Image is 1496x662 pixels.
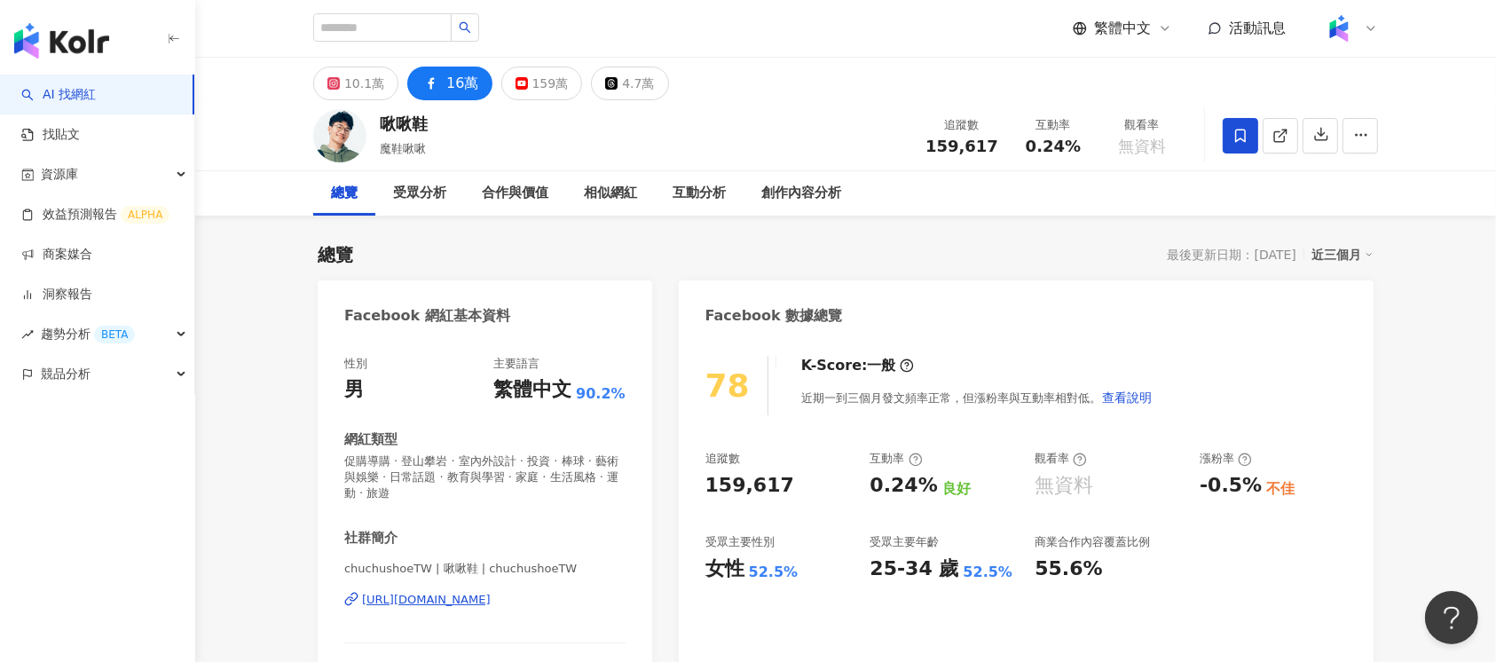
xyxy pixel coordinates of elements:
[344,376,364,404] div: 男
[1020,116,1087,134] div: 互動率
[21,86,96,104] a: searchAI 找網紅
[1108,116,1176,134] div: 觀看率
[459,21,471,34] span: search
[94,326,135,343] div: BETA
[870,534,939,550] div: 受眾主要年齡
[446,71,478,96] div: 16萬
[1035,451,1087,467] div: 觀看率
[318,242,353,267] div: 總覽
[868,356,896,375] div: 一般
[705,367,750,404] div: 78
[344,592,626,608] a: [URL][DOMAIN_NAME]
[344,356,367,372] div: 性別
[313,109,366,162] img: KOL Avatar
[1200,472,1262,500] div: -0.5%
[380,142,426,155] span: 魔鞋啾啾
[344,71,384,96] div: 10.1萬
[870,472,937,500] div: 0.24%
[407,67,492,100] button: 16萬
[925,116,998,134] div: 追蹤數
[942,479,971,499] div: 良好
[1229,20,1286,36] span: 活動訊息
[761,183,841,204] div: 創作內容分析
[705,472,794,500] div: 159,617
[705,556,744,583] div: 女性
[14,23,109,59] img: logo
[493,376,571,404] div: 繁體中文
[331,183,358,204] div: 總覽
[380,113,428,135] div: 啾啾鞋
[41,154,78,194] span: 資源庫
[344,453,626,502] span: 促購導購 · 登山攀岩 · 室內外設計 · 投資 · 棒球 · 藝術與娛樂 · 日常話題 · 教育與學習 · 家庭 · 生活風格 · 運動 · 旅遊
[532,71,569,96] div: 159萬
[313,67,398,100] button: 10.1萬
[1311,243,1374,266] div: 近三個月
[749,563,799,582] div: 52.5%
[344,306,510,326] div: Facebook 網紅基本資料
[870,556,958,583] div: 25-34 歲
[1035,534,1150,550] div: 商業合作內容覆蓋比例
[1035,556,1102,583] div: 55.6%
[801,380,1153,415] div: 近期一到三個月發文頻率正常，但漲粉率與互動率相對低。
[1102,390,1152,405] span: 查看說明
[705,306,843,326] div: Facebook 數據總覽
[705,451,740,467] div: 追蹤數
[21,126,80,144] a: 找貼文
[344,561,626,577] span: chuchushoeTW | 啾啾鞋 | chuchushoeTW
[1035,472,1093,500] div: 無資料
[1322,12,1356,45] img: Kolr%20app%20icon%20%281%29.png
[1425,591,1478,644] iframe: Help Scout Beacon - Open
[584,183,637,204] div: 相似網紅
[344,529,398,548] div: 社群簡介
[1026,138,1081,155] span: 0.24%
[501,67,583,100] button: 159萬
[41,354,91,394] span: 競品分析
[870,451,922,467] div: 互動率
[705,534,775,550] div: 受眾主要性別
[591,67,668,100] button: 4.7萬
[801,356,914,375] div: K-Score :
[1266,479,1295,499] div: 不佳
[493,356,539,372] div: 主要語言
[21,328,34,341] span: rise
[673,183,726,204] div: 互動分析
[362,592,491,608] div: [URL][DOMAIN_NAME]
[482,183,548,204] div: 合作與價值
[964,563,1013,582] div: 52.5%
[1200,451,1252,467] div: 漲粉率
[41,314,135,354] span: 趨勢分析
[1168,248,1296,262] div: 最後更新日期：[DATE]
[21,206,169,224] a: 效益預測報告ALPHA
[344,430,398,449] div: 網紅類型
[393,183,446,204] div: 受眾分析
[925,137,998,155] span: 159,617
[622,71,654,96] div: 4.7萬
[1118,138,1166,155] span: 無資料
[21,286,92,303] a: 洞察報告
[1094,19,1151,38] span: 繁體中文
[21,246,92,264] a: 商案媒合
[576,384,626,404] span: 90.2%
[1101,380,1153,415] button: 查看說明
